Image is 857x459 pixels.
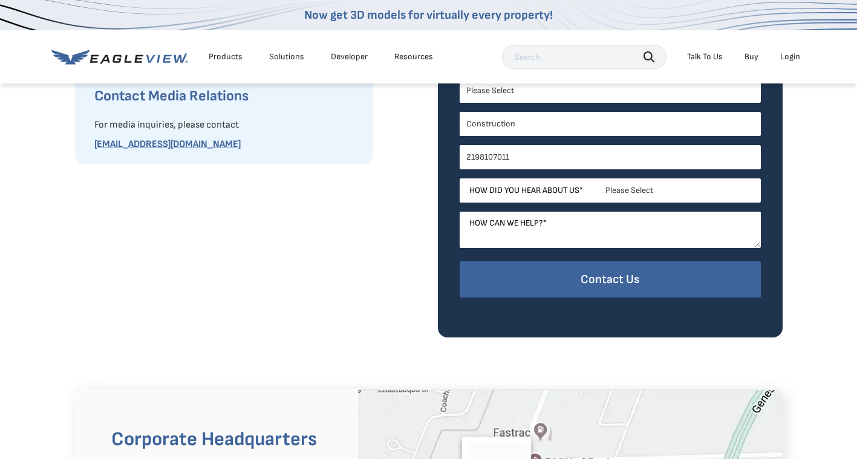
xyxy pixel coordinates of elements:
h2: Corporate Headquarters [111,425,340,454]
h3: Contact Media Relations [94,86,361,106]
input: Contact Us [460,261,761,298]
div: Products [209,51,243,62]
a: Now get 3D models for virtually every property! [304,8,553,22]
div: Resources [394,51,433,62]
div: Solutions [269,51,304,62]
a: [EMAIL_ADDRESS][DOMAIN_NAME] [94,138,241,150]
p: For media inquiries, please contact [94,116,361,135]
div: Talk To Us [687,51,723,62]
a: Buy [745,51,758,62]
input: Search [502,45,666,69]
a: Developer [331,51,368,62]
div: Login [780,51,800,62]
